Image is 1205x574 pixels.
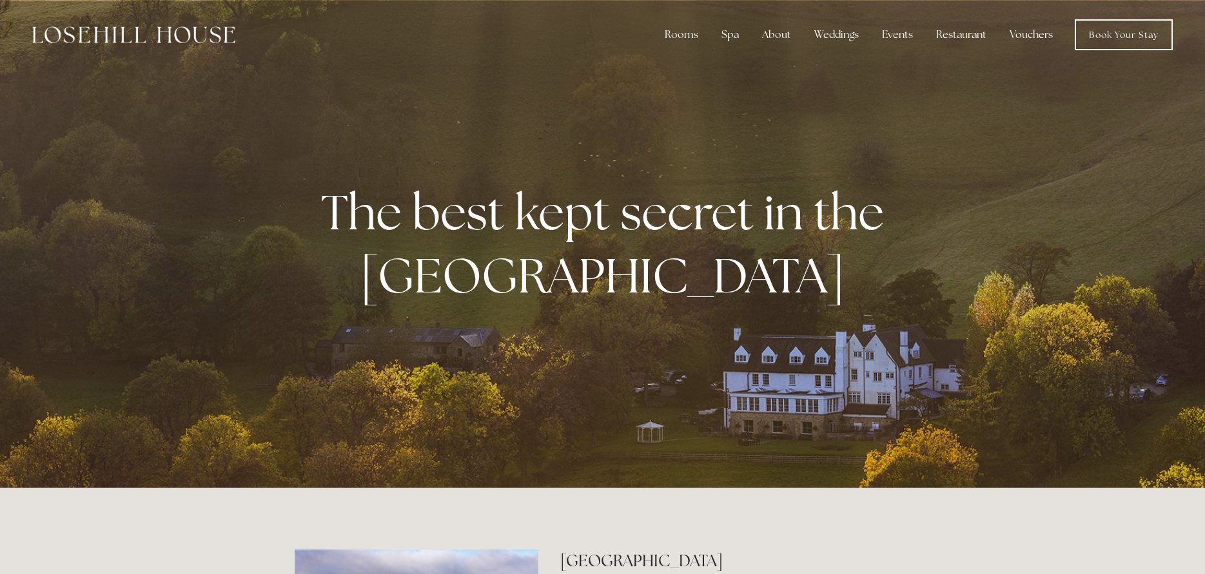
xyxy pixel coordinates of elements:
[926,22,997,48] div: Restaurant
[999,22,1063,48] a: Vouchers
[1075,19,1173,50] a: Book Your Stay
[804,22,869,48] div: Weddings
[711,22,749,48] div: Spa
[321,180,894,307] strong: The best kept secret in the [GEOGRAPHIC_DATA]
[560,550,910,572] h2: [GEOGRAPHIC_DATA]
[872,22,923,48] div: Events
[752,22,801,48] div: About
[32,26,235,43] img: Losehill House
[654,22,709,48] div: Rooms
